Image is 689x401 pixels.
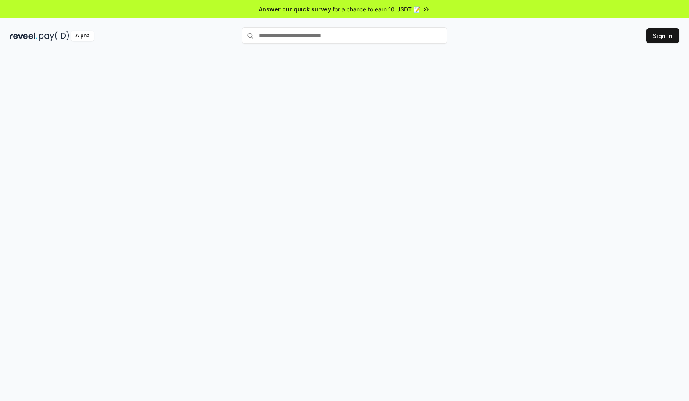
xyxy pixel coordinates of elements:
[333,5,420,14] span: for a chance to earn 10 USDT 📝
[71,31,94,41] div: Alpha
[39,31,69,41] img: pay_id
[10,31,37,41] img: reveel_dark
[646,28,679,43] button: Sign In
[259,5,331,14] span: Answer our quick survey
